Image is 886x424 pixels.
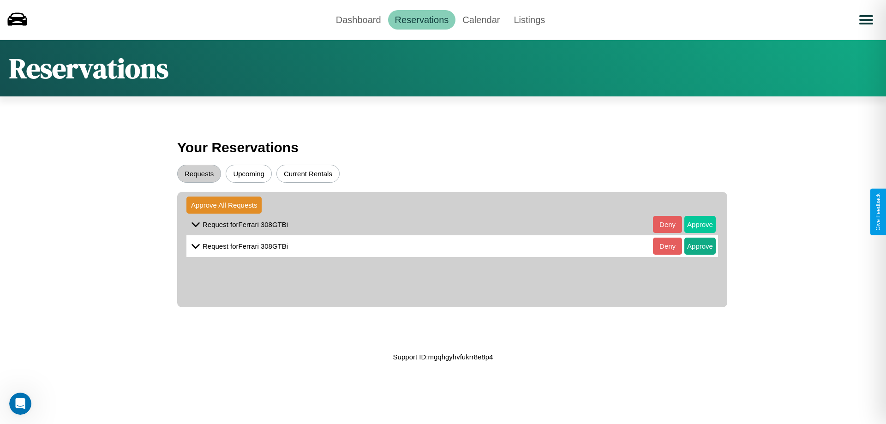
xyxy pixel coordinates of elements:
[9,393,31,415] iframe: Intercom live chat
[507,10,552,30] a: Listings
[388,10,456,30] a: Reservations
[653,216,682,233] button: Deny
[276,165,340,183] button: Current Rentals
[203,240,288,252] p: Request for Ferrari 308GTBi
[684,216,716,233] button: Approve
[853,7,879,33] button: Open menu
[329,10,388,30] a: Dashboard
[177,165,221,183] button: Requests
[653,238,682,255] button: Deny
[875,193,881,231] div: Give Feedback
[186,197,262,214] button: Approve All Requests
[393,351,493,363] p: Support ID: mgqhgyhvfukrr8e8p4
[203,218,288,231] p: Request for Ferrari 308GTBi
[226,165,272,183] button: Upcoming
[455,10,507,30] a: Calendar
[684,238,716,255] button: Approve
[9,49,168,87] h1: Reservations
[177,135,709,160] h3: Your Reservations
